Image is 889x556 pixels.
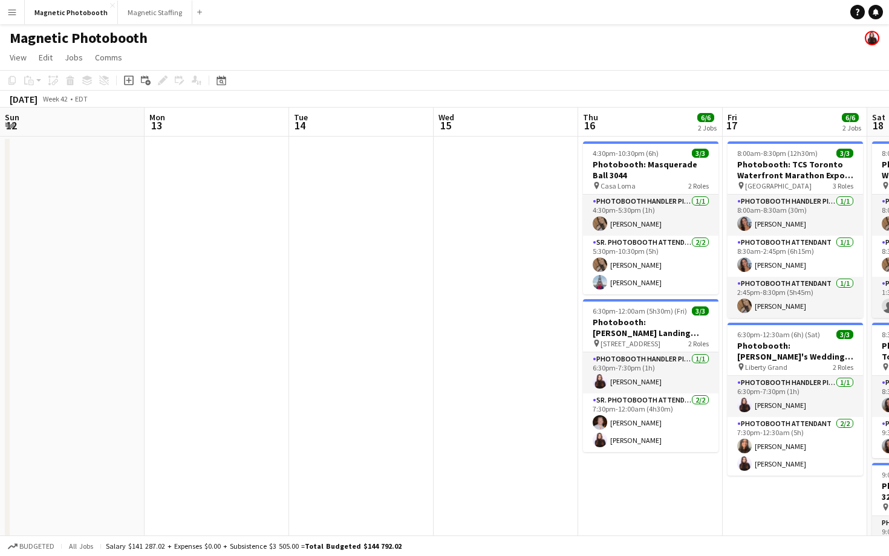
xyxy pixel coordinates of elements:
h3: Photobooth: TCS Toronto Waterfront Marathon Expo 3641 [728,159,863,181]
div: EDT [75,94,88,103]
span: 3/3 [836,149,853,158]
span: 17 [726,118,737,132]
span: 6:30pm-12:30am (6h) (Sat) [737,330,820,339]
span: Total Budgeted $144 792.02 [305,541,402,551]
button: Magnetic Staffing [118,1,192,24]
div: [DATE] [10,93,37,105]
app-card-role: Photobooth Attendant2/27:30pm-12:30am (5h)[PERSON_NAME][PERSON_NAME] [728,417,863,476]
span: 8:00am-8:30pm (12h30m) [737,149,818,158]
span: 4:30pm-10:30pm (6h) [593,149,659,158]
app-user-avatar: Maria Lopes [865,31,879,45]
div: 2 Jobs [698,123,717,132]
span: 15 [437,118,454,132]
app-card-role: Sr. Photobooth Attendant2/25:30pm-10:30pm (5h)[PERSON_NAME][PERSON_NAME] [583,236,718,294]
span: 13 [148,118,165,132]
span: 2 Roles [833,363,853,372]
span: All jobs [67,541,96,551]
span: Casa Loma [601,181,636,190]
span: 18 [870,118,885,132]
span: 3/3 [692,149,709,158]
span: Mon [149,112,165,123]
span: 3 Roles [833,181,853,190]
span: 3/3 [692,306,709,315]
span: 6:30pm-12:00am (5h30m) (Fri) [593,306,687,315]
span: 12 [3,118,19,132]
a: View [5,50,31,65]
app-card-role: Photobooth Handler Pick-Up/Drop-Off1/14:30pm-5:30pm (1h)[PERSON_NAME] [583,195,718,236]
h3: Photobooth: Masquerade Ball 3044 [583,159,718,181]
app-card-role: Photobooth Attendant1/18:30am-2:45pm (6h15m)[PERSON_NAME] [728,236,863,277]
span: Tue [294,112,308,123]
div: 2 Jobs [842,123,861,132]
button: Budgeted [6,540,56,553]
button: Magnetic Photobooth [25,1,118,24]
span: 14 [292,118,308,132]
a: Jobs [60,50,88,65]
span: Comms [95,52,122,63]
span: 16 [581,118,598,132]
span: 6/6 [697,113,714,122]
h3: Photobooth: [PERSON_NAME]'s Wedding 3166 [728,340,863,362]
span: [STREET_ADDRESS] [601,339,660,348]
app-card-role: Photobooth Handler Pick-Up/Drop-Off1/16:30pm-7:30pm (1h)[PERSON_NAME] [583,352,718,393]
span: Thu [583,112,598,123]
span: Week 42 [40,94,70,103]
span: Sun [5,112,19,123]
app-card-role: Photobooth Attendant1/12:45pm-8:30pm (5h45m)[PERSON_NAME] [728,277,863,318]
span: Liberty Grand [745,363,787,372]
span: Budgeted [19,542,54,551]
div: Salary $141 287.02 + Expenses $0.00 + Subsistence $3 505.00 = [106,541,402,551]
span: Fri [728,112,737,123]
span: Jobs [65,52,83,63]
h3: Photobooth: [PERSON_NAME] Landing Event 3210 [583,317,718,338]
span: Edit [39,52,53,63]
span: View [10,52,27,63]
app-card-role: Sr. Photobooth Attendant2/27:30pm-12:00am (4h30m)[PERSON_NAME][PERSON_NAME] [583,393,718,452]
h1: Magnetic Photobooth [10,29,148,47]
app-card-role: Photobooth Handler Pick-Up/Drop-Off1/16:30pm-7:30pm (1h)[PERSON_NAME] [728,376,863,417]
a: Comms [90,50,127,65]
app-job-card: 6:30pm-12:30am (6h) (Sat)3/3Photobooth: [PERSON_NAME]'s Wedding 3166 Liberty Grand2 RolesPhotoboo... [728,323,863,476]
app-job-card: 8:00am-8:30pm (12h30m)3/3Photobooth: TCS Toronto Waterfront Marathon Expo 3641 [GEOGRAPHIC_DATA]3... [728,141,863,318]
span: 2 Roles [688,181,709,190]
app-job-card: 6:30pm-12:00am (5h30m) (Fri)3/3Photobooth: [PERSON_NAME] Landing Event 3210 [STREET_ADDRESS]2 Rol... [583,299,718,452]
span: 6/6 [842,113,859,122]
app-card-role: Photobooth Handler Pick-Up/Drop-Off1/18:00am-8:30am (30m)[PERSON_NAME] [728,195,863,236]
span: [GEOGRAPHIC_DATA] [745,181,812,190]
span: Sat [872,112,885,123]
span: Wed [438,112,454,123]
app-job-card: 4:30pm-10:30pm (6h)3/3Photobooth: Masquerade Ball 3044 Casa Loma2 RolesPhotobooth Handler Pick-Up... [583,141,718,294]
a: Edit [34,50,57,65]
span: 2 Roles [688,339,709,348]
span: 3/3 [836,330,853,339]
